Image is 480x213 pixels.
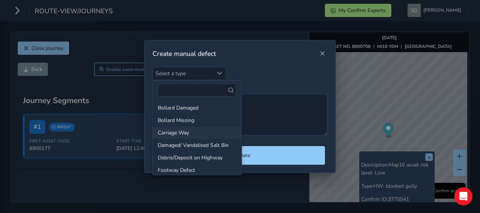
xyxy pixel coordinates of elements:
li: Bollard Missing [152,114,242,127]
li: Footway Defect [152,164,242,176]
li: Damaged/ Vandalised Salt Bin [152,139,242,151]
span: Create [166,152,320,159]
div: Open Intercom Messenger [454,187,472,205]
li: Carriage Way [152,127,242,139]
li: Bollard Damaged [152,102,242,114]
span: Select a type [153,67,214,80]
li: Debris/Deposit on Highway [152,151,242,164]
button: Close [317,48,328,59]
div: Create manual defect [152,49,317,58]
div: Select a type [214,67,226,80]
